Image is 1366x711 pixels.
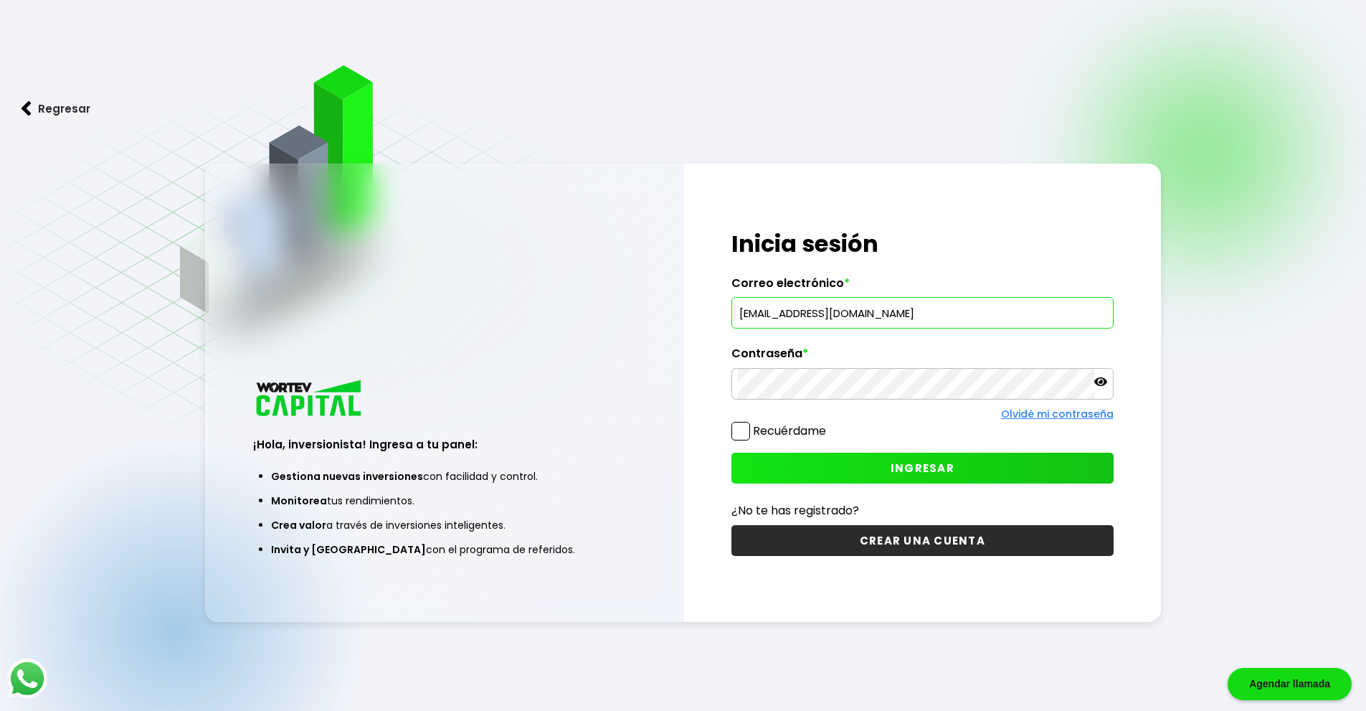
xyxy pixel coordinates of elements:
p: ¿No te has registrado? [731,502,1114,519]
img: logos_whatsapp-icon.242b2217.svg [7,659,47,699]
li: con el programa de referidos. [271,537,617,562]
button: CREAR UNA CUENTA [731,525,1114,556]
span: Gestiona nuevas inversiones [271,469,423,484]
button: INGRESAR [731,453,1114,484]
a: Olvidé mi contraseña [1001,407,1114,421]
span: Crea valor [271,518,326,532]
label: Contraseña [731,347,1114,368]
span: Invita y [GEOGRAPHIC_DATA] [271,542,426,557]
span: Monitorea [271,494,327,508]
li: tus rendimientos. [271,489,617,513]
li: a través de inversiones inteligentes. [271,513,617,537]
li: con facilidad y control. [271,464,617,489]
a: ¿No te has registrado?CREAR UNA CUENTA [731,502,1114,556]
input: hola@wortev.capital [738,298,1107,328]
h1: Inicia sesión [731,227,1114,261]
img: flecha izquierda [22,101,32,116]
span: INGRESAR [891,461,954,476]
label: Correo electrónico [731,276,1114,298]
h3: ¡Hola, inversionista! Ingresa a tu panel: [253,436,635,453]
div: Agendar llamada [1228,668,1352,700]
img: logo_wortev_capital [253,378,366,420]
label: Recuérdame [753,423,826,439]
